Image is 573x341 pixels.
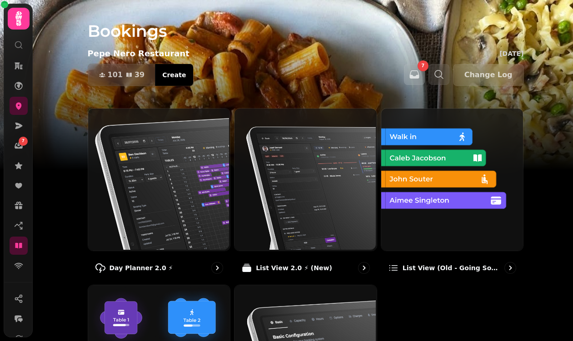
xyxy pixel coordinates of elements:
[381,108,524,281] a: List view (Old - going soon)List view (Old - going soon)
[506,263,515,272] svg: go to
[359,263,369,272] svg: go to
[10,137,28,155] a: 7
[162,72,186,78] span: Create
[108,71,123,79] span: 101
[380,108,523,250] img: List view (Old - going soon)
[234,108,377,281] a: List View 2.0 ⚡ (New)List View 2.0 ⚡ (New)
[499,49,523,58] p: [DATE]
[256,263,332,272] p: List View 2.0 ⚡ (New)
[88,64,156,86] button: 10139
[464,71,513,79] span: Change Log
[213,263,222,272] svg: go to
[155,64,193,86] button: Create
[88,108,231,281] a: Day Planner 2.0 ⚡Day Planner 2.0 ⚡
[22,138,25,144] span: 7
[135,71,144,79] span: 39
[234,108,376,250] img: List View 2.0 ⚡ (New)
[88,47,189,60] p: Pepe Nero Restaurant
[421,64,424,68] span: 7
[453,64,524,86] button: Change Log
[110,263,173,272] p: Day Planner 2.0 ⚡
[87,108,229,250] img: Day Planner 2.0 ⚡
[403,263,501,272] p: List view (Old - going soon)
